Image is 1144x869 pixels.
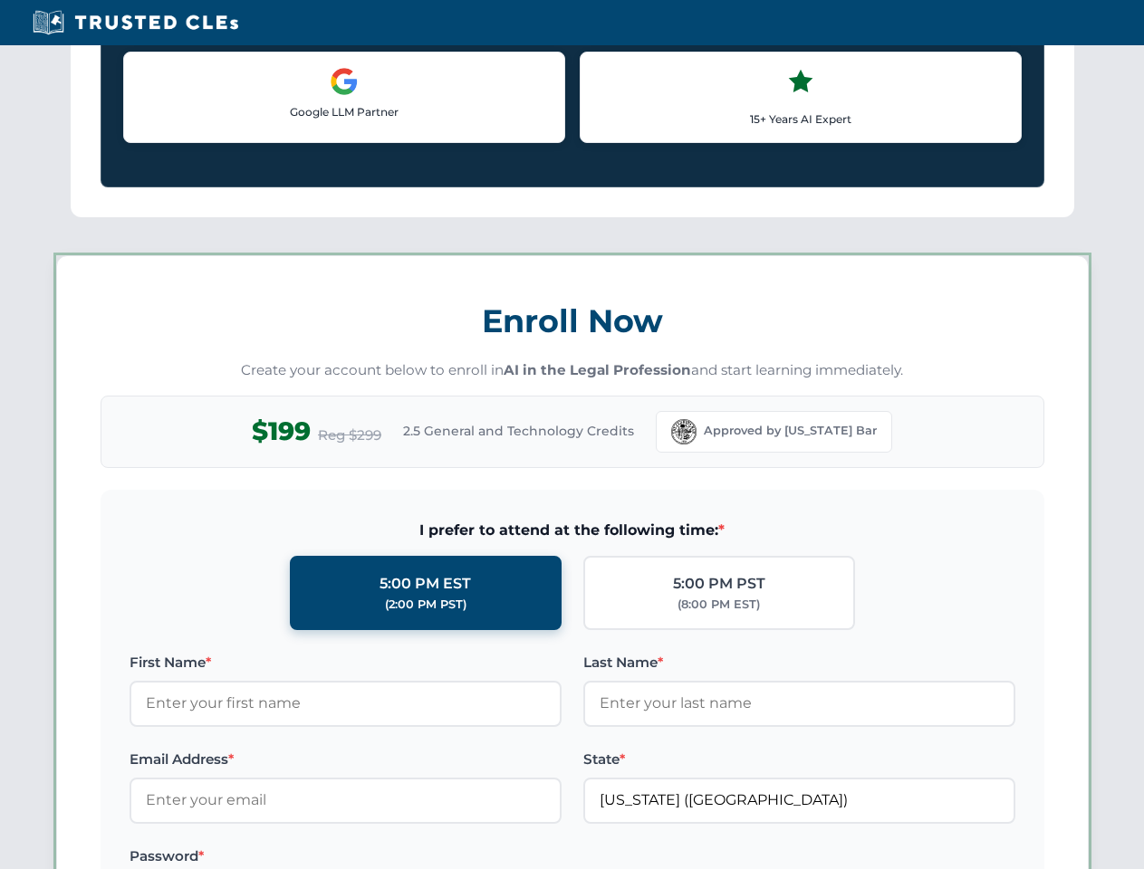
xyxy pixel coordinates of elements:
label: First Name [130,652,562,673]
span: Approved by [US_STATE] Bar [704,422,877,440]
div: (2:00 PM PST) [385,596,466,614]
span: I prefer to attend at the following time: [130,519,1015,542]
img: Florida Bar [671,419,697,444]
div: 5:00 PM EST [380,572,471,596]
p: Create your account below to enroll in and start learning immediately. [101,360,1044,381]
p: Google LLM Partner [139,103,550,120]
strong: AI in the Legal Profession [504,361,691,378]
img: Google [330,67,359,96]
input: Enter your email [130,778,562,823]
input: Florida (FL) [583,778,1015,823]
span: Reg $299 [318,425,381,446]
img: Trusted CLEs [27,9,244,36]
p: 15+ Years AI Expert [595,110,1006,128]
input: Enter your first name [130,681,562,726]
div: (8:00 PM EST) [678,596,760,614]
label: Password [130,845,562,867]
label: State [583,749,1015,770]
h3: Enroll Now [101,292,1044,349]
label: Last Name [583,652,1015,673]
div: 5:00 PM PST [673,572,765,596]
span: $199 [252,411,311,452]
span: 2.5 General and Technology Credits [403,421,634,441]
input: Enter your last name [583,681,1015,726]
label: Email Address [130,749,562,770]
